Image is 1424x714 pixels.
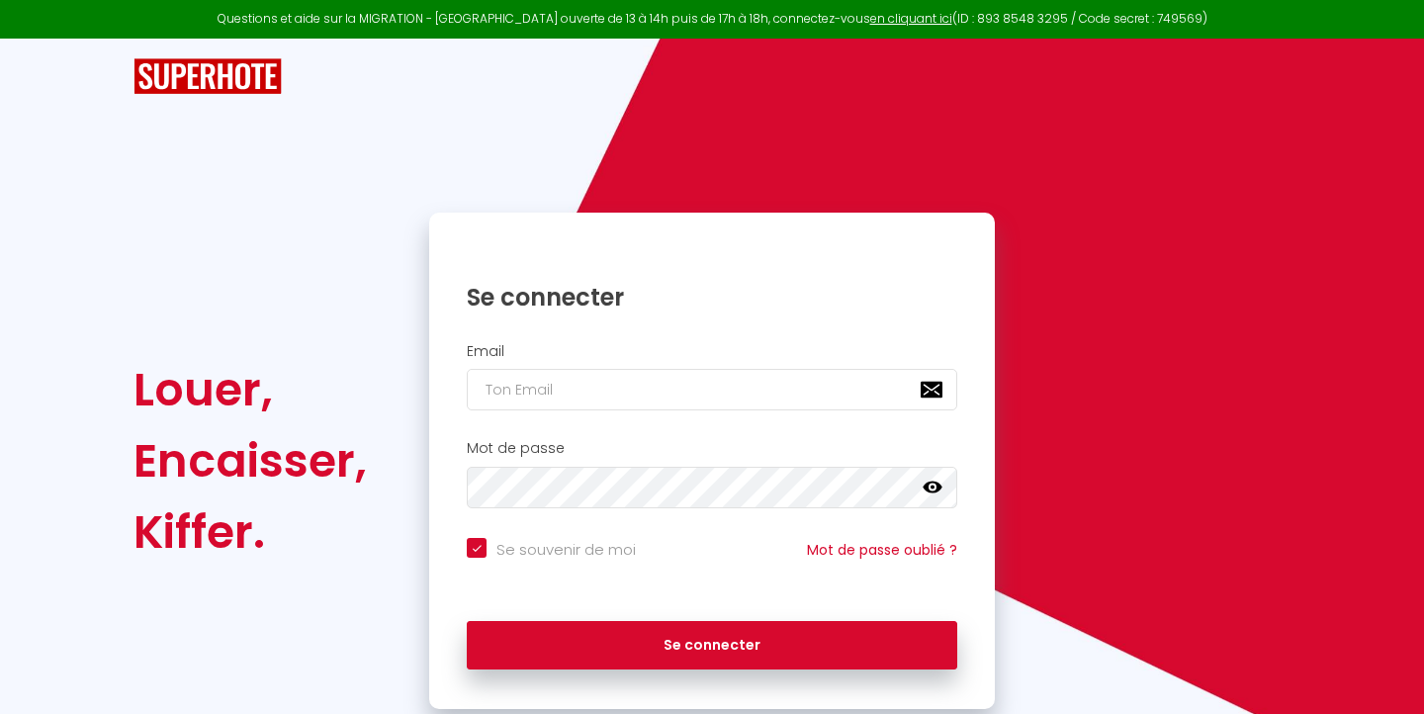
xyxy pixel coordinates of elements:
[133,354,367,425] div: Louer,
[467,621,957,670] button: Se connecter
[133,58,282,95] img: SuperHote logo
[467,369,957,410] input: Ton Email
[870,10,952,27] a: en cliquant ici
[467,343,957,360] h2: Email
[807,540,957,560] a: Mot de passe oublié ?
[133,496,367,568] div: Kiffer.
[467,282,957,312] h1: Se connecter
[133,425,367,496] div: Encaisser,
[467,440,957,457] h2: Mot de passe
